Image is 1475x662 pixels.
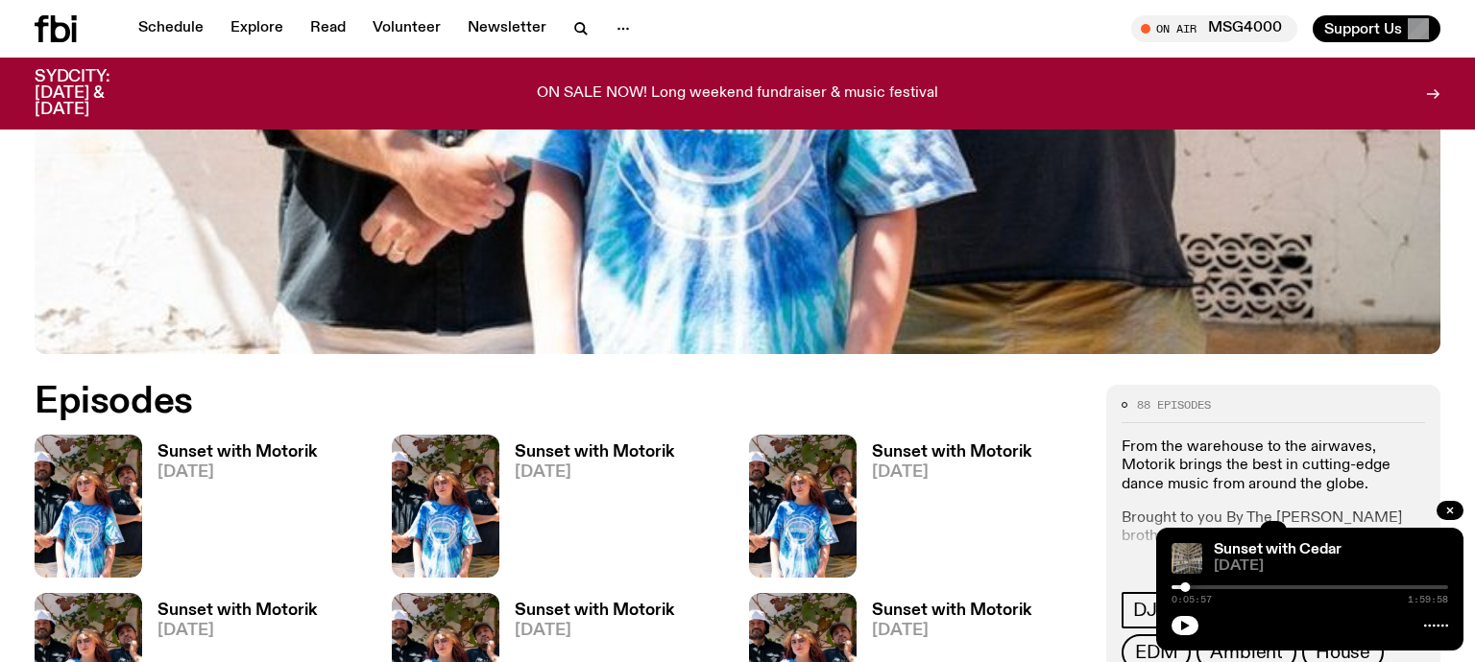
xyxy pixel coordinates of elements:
[299,15,357,42] a: Read
[35,385,964,419] h2: Episodes
[749,435,857,578] img: Andrew, Reenie, and Pat stand in a row, smiling at the camera, in dappled light with a vine leafe...
[456,15,558,42] a: Newsletter
[392,435,499,578] img: Andrew, Reenie, and Pat stand in a row, smiling at the camera, in dappled light with a vine leafe...
[515,444,674,461] h3: Sunset with Motorik
[157,464,317,481] span: [DATE]
[1214,559,1448,574] span: [DATE]
[537,85,938,103] p: ON SALE NOW! Long weekend fundraiser & music festival
[1122,438,1425,494] p: From the warehouse to the airwaves, Motorik brings the best in cutting-edge dance music from arou...
[1324,20,1402,37] span: Support Us
[127,15,215,42] a: Schedule
[1214,542,1342,557] a: Sunset with Cedar
[1172,543,1202,574] img: A corner shot of the fbi music library
[1137,400,1211,411] span: 88 episodes
[872,444,1031,461] h3: Sunset with Motorik
[872,464,1031,481] span: [DATE]
[157,444,317,461] h3: Sunset with Motorik
[1122,592,1205,628] a: DJ Mix
[35,69,157,118] h3: SYDCITY: [DATE] & [DATE]
[515,464,674,481] span: [DATE]
[499,444,674,578] a: Sunset with Motorik[DATE]
[1133,600,1194,621] span: DJ Mix
[872,623,1031,639] span: [DATE]
[872,603,1031,619] h3: Sunset with Motorik
[142,444,317,578] a: Sunset with Motorik[DATE]
[1131,15,1297,42] button: On AirMSG4000
[1408,595,1448,604] span: 1:59:58
[515,623,674,639] span: [DATE]
[1313,15,1440,42] button: Support Us
[157,603,317,619] h3: Sunset with Motorik
[1172,595,1212,604] span: 0:05:57
[857,444,1031,578] a: Sunset with Motorik[DATE]
[515,603,674,619] h3: Sunset with Motorik
[219,15,295,42] a: Explore
[361,15,452,42] a: Volunteer
[35,435,142,578] img: Andrew, Reenie, and Pat stand in a row, smiling at the camera, in dappled light with a vine leafe...
[157,623,317,639] span: [DATE]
